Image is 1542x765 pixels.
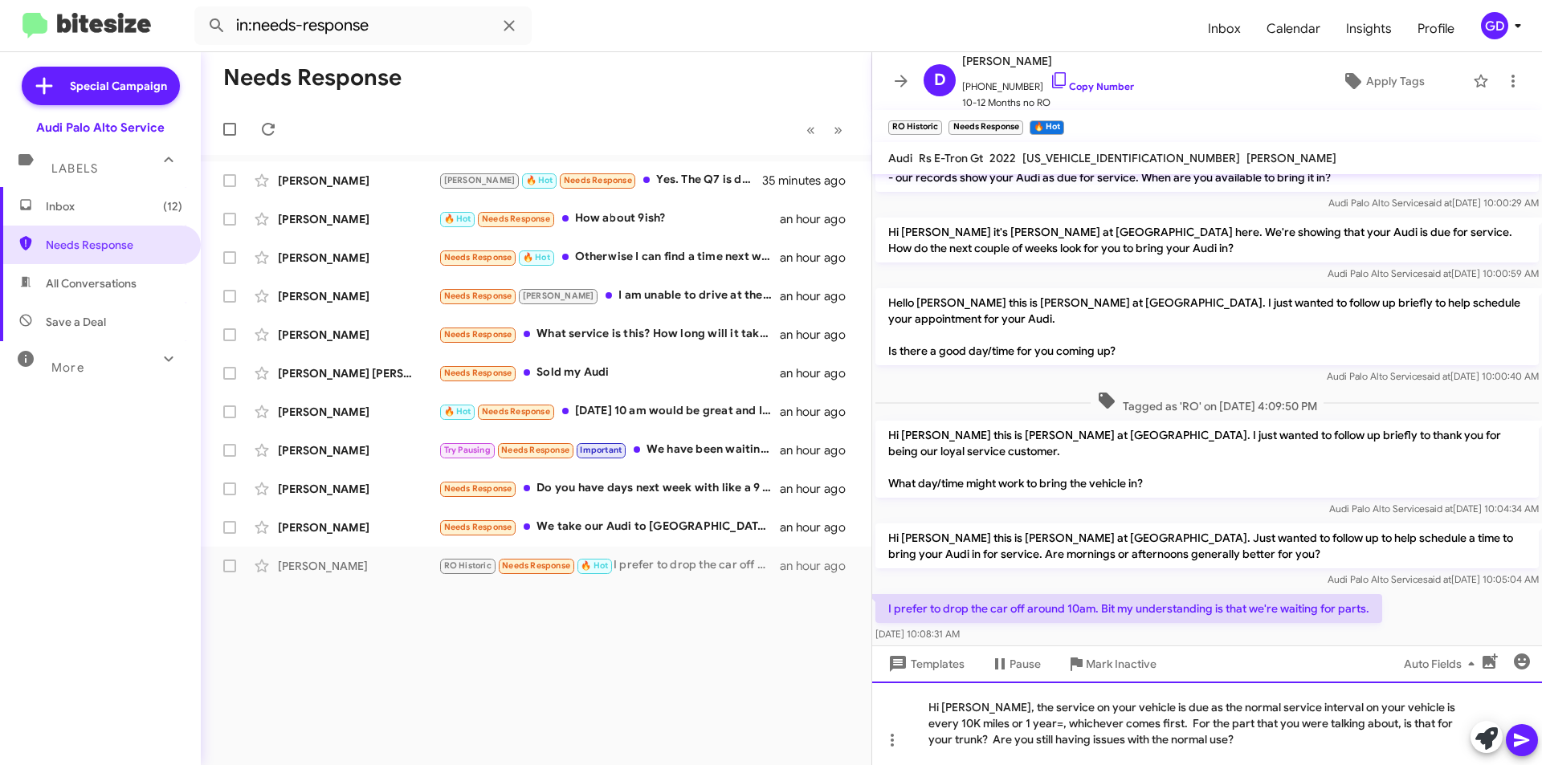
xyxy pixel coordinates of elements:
div: [PERSON_NAME] [278,288,439,304]
button: Mark Inactive [1054,649,1169,678]
div: Otherwise I can find a time next week [439,248,780,267]
button: Apply Tags [1300,67,1465,96]
button: Auto Fields [1391,649,1494,678]
div: We take our Audi to [GEOGRAPHIC_DATA] for service since it is closer to our home. Thank you. [439,518,780,536]
small: 🔥 Hot [1030,120,1064,135]
div: an hour ago [780,288,859,304]
a: Profile [1405,6,1467,52]
div: I prefer to drop the car off around 10am. Bit my understanding is that we're waiting for parts. [439,556,780,575]
span: [PERSON_NAME] [1246,151,1336,165]
span: Audi Palo Alto Service [DATE] 10:05:04 AM [1328,573,1539,585]
span: [US_VEHICLE_IDENTIFICATION_NUMBER] [1022,151,1240,165]
div: Audi Palo Alto Service [36,120,165,136]
p: Hi [PERSON_NAME] it's [PERSON_NAME] at [GEOGRAPHIC_DATA] here. We're showing that your Audi is du... [875,218,1539,262]
a: Inbox [1195,6,1254,52]
span: Auto Fields [1404,649,1481,678]
span: RO Historic [444,560,492,571]
span: 🔥 Hot [526,175,553,185]
span: [PERSON_NAME] [523,291,594,301]
div: [PERSON_NAME] [PERSON_NAME] [278,365,439,381]
span: Save a Deal [46,314,106,330]
div: [PERSON_NAME] [278,519,439,535]
div: [PERSON_NAME] [278,173,439,189]
button: Pause [977,649,1054,678]
span: Audi Palo Alto Service [DATE] 10:00:29 AM [1328,197,1539,209]
span: [PERSON_NAME] [962,51,1134,71]
div: an hour ago [780,558,859,574]
span: [PERSON_NAME] [444,175,516,185]
div: Sold my Audi [439,364,780,382]
div: [PERSON_NAME] [278,442,439,458]
span: Mark Inactive [1086,649,1156,678]
span: Apply Tags [1366,67,1425,96]
span: Inbox [46,198,182,214]
span: Needs Response [444,329,512,340]
span: 10-12 Months no RO [962,95,1134,111]
span: 2022 [989,151,1016,165]
div: an hour ago [780,519,859,535]
nav: Page navigation example [798,113,852,146]
div: an hour ago [780,250,859,266]
span: 🔥 Hot [523,252,550,262]
span: Special Campaign [70,78,167,94]
span: Audi Palo Alto Service [DATE] 10:00:59 AM [1328,267,1539,279]
span: 🔥 Hot [444,406,471,417]
p: Hello [PERSON_NAME] this is [PERSON_NAME] at [GEOGRAPHIC_DATA]. I just wanted to follow up briefl... [875,288,1539,365]
span: Needs Response [46,237,182,253]
button: GD [1467,12,1524,39]
span: Needs Response [444,483,512,494]
span: Needs Response [502,560,570,571]
span: More [51,360,84,375]
small: RO Historic [888,120,942,135]
button: Next [824,113,852,146]
span: Needs Response [564,175,632,185]
span: [DATE] 10:08:31 AM [875,628,960,640]
p: I prefer to drop the car off around 10am. Bit my understanding is that we're waiting for parts. [875,594,1382,623]
span: Try Pausing [444,445,491,455]
span: Needs Response [482,214,550,224]
input: Search [194,6,532,45]
div: [PERSON_NAME] [278,250,439,266]
a: Copy Number [1050,80,1134,92]
span: said at [1425,503,1453,515]
span: Pause [1010,649,1041,678]
div: What service is this? How long will it take? How much is the service and can I get a courtesy car? [439,325,780,344]
div: Do you have days next week with like a 9 am start? I'd need a ride to/from the office in [GEOGRAP... [439,479,780,498]
span: All Conversations [46,275,137,291]
span: Audi Palo Alto Service [DATE] 10:04:34 AM [1329,503,1539,515]
span: Important [580,445,622,455]
h1: Needs Response [223,65,402,91]
span: Needs Response [444,522,512,532]
span: Needs Response [444,291,512,301]
div: [DATE] 10 am would be great and I would like to request a loaner please. [439,402,780,421]
span: Audi Palo Alto Service [DATE] 10:00:40 AM [1327,370,1539,382]
span: said at [1424,197,1452,209]
div: an hour ago [780,365,859,381]
div: We have been waiting to hear from you about the part. We keep being told it isn't in to do the se... [439,441,780,459]
a: Insights [1333,6,1405,52]
div: an hour ago [780,327,859,343]
div: [PERSON_NAME] [278,211,439,227]
span: [PHONE_NUMBER] [962,71,1134,95]
div: [PERSON_NAME] [278,404,439,420]
div: Hi [PERSON_NAME], the service on your vehicle is due as the normal service interval on your vehic... [872,682,1542,765]
button: Previous [797,113,825,146]
span: (12) [163,198,182,214]
span: 🔥 Hot [444,214,471,224]
div: How about 9ish? [439,210,780,228]
span: Needs Response [482,406,550,417]
span: Templates [885,649,965,678]
div: I am unable to drive at the moment, is there a chance to have the car picked up? I really want th... [439,287,780,305]
div: [PERSON_NAME] [278,481,439,497]
div: 35 minutes ago [762,173,859,189]
button: Templates [872,649,977,678]
div: an hour ago [780,481,859,497]
a: Calendar [1254,6,1333,52]
span: 🔥 Hot [581,560,608,571]
span: Labels [51,161,98,176]
p: Hi [PERSON_NAME] this is [PERSON_NAME] at [GEOGRAPHIC_DATA]. Just wanted to follow up to help sch... [875,523,1539,568]
a: Special Campaign [22,67,180,105]
div: an hour ago [780,211,859,227]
